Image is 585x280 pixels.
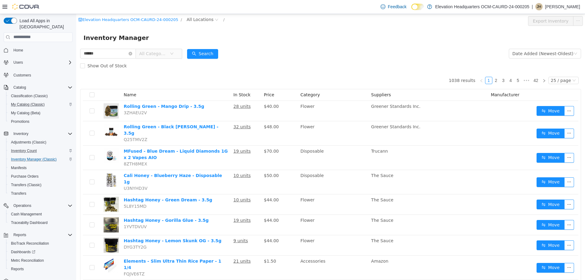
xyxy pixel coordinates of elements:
[222,132,292,156] td: Disposable
[9,211,73,218] span: Cash Management
[188,135,203,140] span: $70.00
[11,119,30,124] span: Promotions
[460,139,488,149] button: icon: swapMove
[9,240,51,247] a: BioTrack Reconciliation
[11,241,49,246] span: BioTrack Reconciliation
[9,257,46,264] a: Metrc Reconciliation
[52,38,56,41] i: icon: close-circle
[48,78,60,83] span: Name
[438,63,445,70] li: 5
[48,210,71,215] span: 1YVTDVUV
[6,147,75,155] button: Inventory Count
[188,90,203,95] span: $40.00
[48,159,146,170] a: Cali Honey - Blueberry Haze - Disposable 1g
[48,135,152,146] a: MFused - Blue Dream - Liquid Diamonds 1G x 2 Vapes AIO
[188,110,203,115] span: $48.00
[9,219,50,226] a: Traceabilty Dashboard
[9,156,59,163] a: Inventory Manager (Classic)
[110,2,137,9] span: All Locations
[224,78,244,83] span: Category
[11,231,29,239] button: Reports
[13,85,26,90] span: Catalog
[9,101,47,108] a: My Catalog (Classic)
[460,92,488,102] button: icon: swapMove
[11,94,48,98] span: Classification (Classic)
[11,59,73,66] span: Users
[9,49,53,54] span: Show Out of Stock
[460,115,488,124] button: icon: swapMove
[11,59,25,66] button: Users
[1,58,75,67] button: Users
[13,73,31,78] span: Customers
[9,211,44,218] a: Cash Management
[11,202,73,209] span: Operations
[436,35,497,44] div: Date Added (Newest-Oldest)
[403,65,407,69] i: icon: left
[222,87,292,107] td: Flower
[11,174,39,179] span: Purchase Orders
[48,147,71,152] span: 8ZTH8MEX
[460,186,488,195] button: icon: swapMove
[48,123,71,128] span: Q25TMV2Z
[11,212,42,217] span: Cash Management
[438,63,445,70] a: 5
[48,245,145,256] a: Elements - Slim Ultra Thin Rice Paper - 1 1/4
[295,90,344,95] span: Greener Standards Inc.
[11,140,46,145] span: Adjustments (Classic)
[48,231,70,236] span: DYG3TY2G
[48,204,133,209] a: Hashtag Honey - Gorilla Glue - 3.5g
[9,92,50,100] a: Classification (Classic)
[27,244,43,259] img: Elements - Slim Ultra Thin Rice Paper - 1 1/4 hero shot
[460,206,488,216] button: icon: swapMove
[378,1,409,13] a: Feedback
[6,109,75,117] button: My Catalog (Beta)
[424,63,431,70] a: 3
[488,92,498,102] button: icon: ellipsis
[1,129,75,138] button: Inventory
[188,183,203,188] span: $44.00
[9,173,73,180] span: Purchase Orders
[222,107,292,132] td: Flower
[11,84,73,91] span: Catalog
[488,206,498,216] button: icon: ellipsis
[9,190,29,197] a: Transfers
[9,156,73,163] span: Inventory Manager (Classic)
[188,78,198,83] span: Price
[48,110,142,122] a: Rolling Green - Black [PERSON_NAME] - 3.5g
[9,164,29,172] a: Manifests
[295,135,312,140] span: Trucann
[188,204,203,209] span: $44.00
[373,63,399,70] li: 1038 results
[13,48,23,53] span: Home
[147,3,148,8] span: /
[9,92,73,100] span: Classification (Classic)
[6,181,75,189] button: Transfers (Classic)
[11,46,73,54] span: Home
[27,183,43,198] img: Hashtag Honey - Green Dream - 3.5g hero shot
[48,183,136,188] a: Hashtag Honey - Green Dream - 3.5g
[9,147,39,154] a: Inventory Count
[488,186,498,195] button: icon: ellipsis
[63,37,91,43] span: All Categories
[445,63,455,70] li: Next 5 Pages
[11,165,27,170] span: Manifests
[9,257,73,264] span: Metrc Reconciliation
[11,111,41,115] span: My Catalog (Beta)
[9,219,73,226] span: Traceabilty Dashboard
[9,139,49,146] a: Adjustments (Classic)
[6,117,75,126] button: Promotions
[111,35,142,45] button: icon: searchSearch
[11,47,26,54] a: Home
[6,164,75,172] button: Manifests
[6,248,75,256] a: Dashboards
[12,4,40,10] img: Cova
[9,164,73,172] span: Manifests
[1,83,75,92] button: Catalog
[11,267,24,271] span: Reports
[2,4,6,8] i: icon: shop
[295,159,317,164] span: The Sauce
[27,224,43,239] img: Hashtag Honey - Lemon Skunk OG - 3.5g hero shot
[6,210,75,218] button: Cash Management
[222,180,292,201] td: Flower
[11,71,73,79] span: Customers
